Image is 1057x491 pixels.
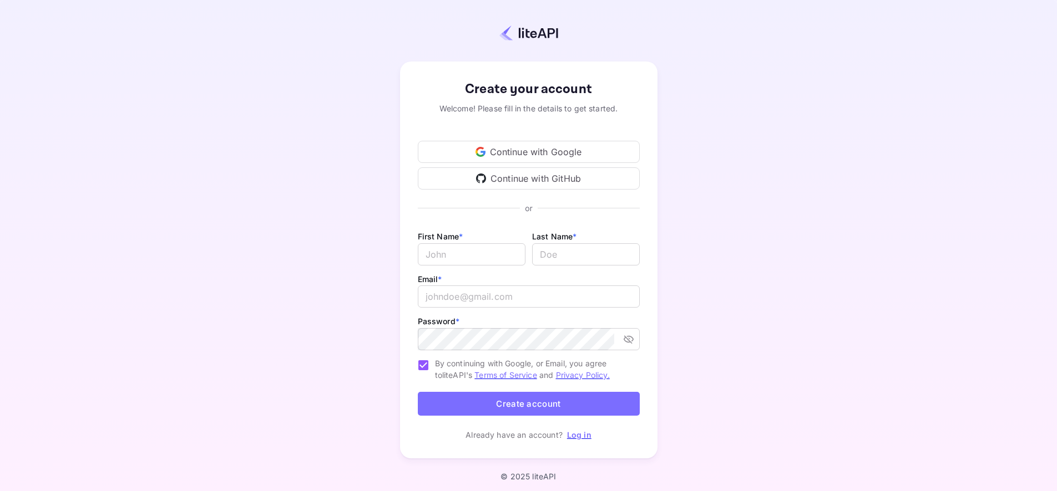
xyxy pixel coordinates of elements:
[418,243,525,265] input: John
[499,25,558,41] img: liteapi
[556,370,610,380] a: Privacy Policy.
[418,274,442,284] label: Email
[474,370,537,380] a: Terms of Service
[619,329,639,349] button: toggle password visibility
[418,79,640,99] div: Create your account
[567,430,591,439] a: Log in
[532,232,577,241] label: Last Name
[418,392,640,416] button: Create account
[418,141,640,163] div: Continue with Google
[418,103,640,114] div: Welcome! Please fill in the details to get started.
[532,243,640,265] input: Doe
[418,316,459,326] label: Password
[418,167,640,190] div: Continue with GitHub
[418,285,640,308] input: johndoe@gmail.com
[500,472,556,481] p: © 2025 liteAPI
[418,232,463,241] label: First Name
[435,357,631,381] span: By continuing with Google, or Email, you agree to liteAPI's and
[466,429,563,441] p: Already have an account?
